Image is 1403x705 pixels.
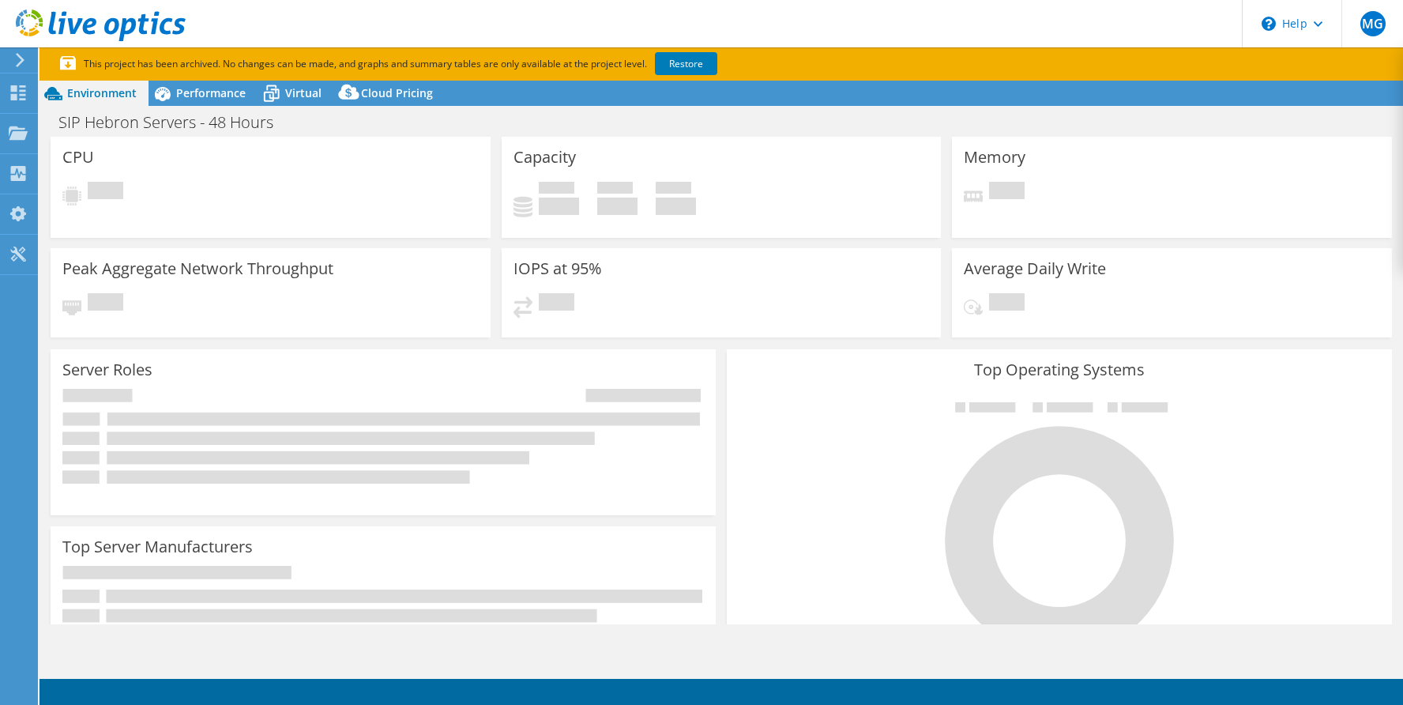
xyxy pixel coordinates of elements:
span: Environment [67,85,137,100]
span: Used [539,182,574,198]
span: Pending [88,293,123,315]
a: Restore [655,52,717,75]
h3: Memory [964,149,1025,166]
h4: 0 GiB [597,198,638,215]
span: Pending [539,293,574,315]
span: Pending [989,293,1025,315]
span: Pending [989,182,1025,203]
svg: \n [1262,17,1276,31]
h1: SIP Hebron Servers - 48 Hours [51,114,298,131]
h4: 0 GiB [539,198,579,215]
h3: Top Operating Systems [739,361,1380,379]
h3: CPU [62,149,94,166]
span: Virtual [285,85,322,100]
h3: Peak Aggregate Network Throughput [62,260,333,277]
h3: IOPS at 95% [513,260,602,277]
span: Pending [88,182,123,203]
span: Cloud Pricing [361,85,433,100]
h3: Server Roles [62,361,152,379]
h3: Top Server Manufacturers [62,538,253,556]
p: This project has been archived. No changes can be made, and graphs and summary tables are only av... [60,55,834,73]
span: MG [1360,11,1386,36]
h3: Average Daily Write [964,260,1106,277]
h3: Capacity [513,149,576,166]
h4: 0 GiB [656,198,696,215]
span: Performance [176,85,246,100]
span: Free [597,182,633,198]
span: Total [656,182,691,198]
